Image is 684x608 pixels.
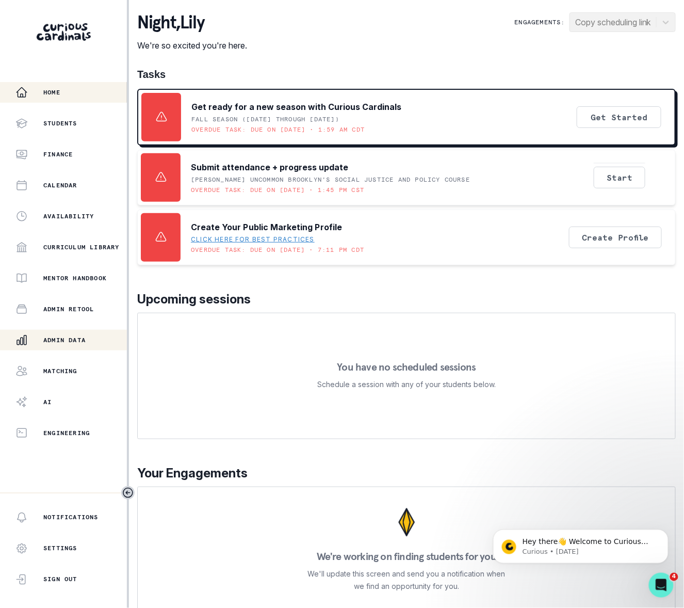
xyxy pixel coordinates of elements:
[670,573,678,581] span: 4
[43,429,90,437] p: Engineering
[43,305,94,313] p: Admin Retool
[137,12,247,33] p: night , Lily
[43,150,73,158] p: Finance
[43,243,120,251] p: Curriculum Library
[191,246,364,254] p: Overdue task: Due on [DATE] • 7:11 PM CDT
[43,274,107,282] p: Mentor Handbook
[137,290,676,309] p: Upcoming sessions
[317,378,496,391] p: Schedule a session with any of your students below.
[317,552,496,562] p: We're working on finding students for you
[191,186,364,194] p: Overdue task: Due on [DATE] • 1:45 PM CST
[37,23,91,41] img: Curious Cardinals Logo
[191,161,348,173] p: Submit attendance + progress update
[43,575,77,584] p: Sign Out
[43,119,77,127] p: Students
[43,212,94,220] p: Availability
[337,362,476,372] p: You have no scheduled sessions
[45,40,178,49] p: Message from Curious, sent 25w ago
[191,235,315,244] a: Click here for best practices
[191,101,401,113] p: Get ready for a new season with Curious Cardinals
[43,88,60,97] p: Home
[121,486,135,500] button: Toggle sidebar
[515,18,565,26] p: Engagements:
[43,181,77,189] p: Calendar
[569,227,662,248] button: Create Profile
[137,464,676,483] p: Your Engagements
[137,68,676,81] h1: Tasks
[649,573,674,598] iframe: Intercom live chat
[577,106,661,128] button: Get Started
[191,125,365,134] p: Overdue task: Due on [DATE] • 1:59 AM CDT
[191,221,342,233] p: Create Your Public Marketing Profile
[45,30,176,89] span: Hey there👋 Welcome to Curious Cardinals 🙌 Take a look around! If you have any questions or are ex...
[43,514,99,522] p: Notifications
[137,39,247,52] p: We're so excited you're here.
[191,115,339,123] p: Fall Season ([DATE] through [DATE])
[43,545,77,553] p: Settings
[43,336,86,344] p: Admin Data
[478,508,684,580] iframe: Intercom notifications message
[191,175,470,184] p: [PERSON_NAME] UNCOMMON Brooklyn's Social Justice and Policy Course
[43,398,52,406] p: AI
[307,568,506,593] p: We'll update this screen and send you a notification when we find an opportunity for you.
[43,367,77,375] p: Matching
[594,167,645,188] button: Start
